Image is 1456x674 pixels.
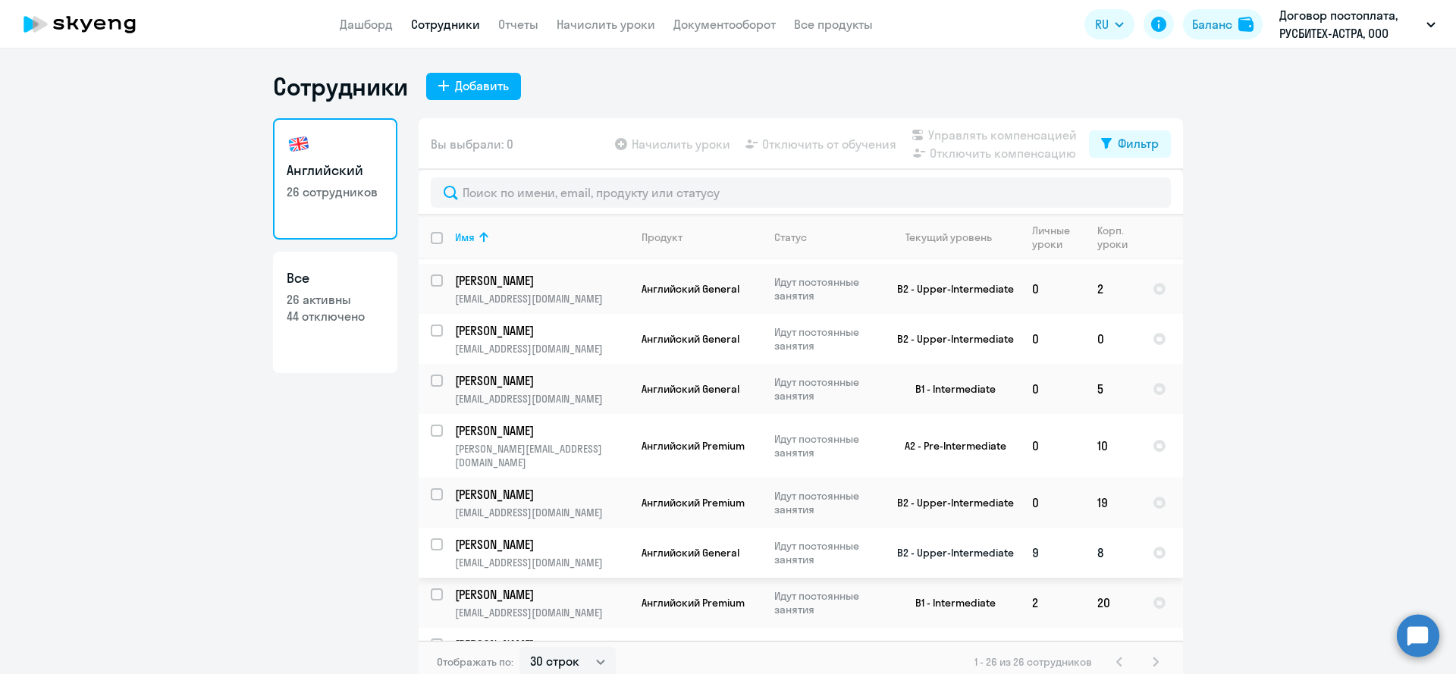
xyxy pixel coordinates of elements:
[455,372,629,389] a: [PERSON_NAME]
[411,17,480,32] a: Сотрудники
[273,71,408,102] h1: Сотрудники
[774,539,878,566] p: Идут постоянные занятия
[455,586,626,603] p: [PERSON_NAME]
[1020,364,1085,414] td: 0
[455,392,629,406] p: [EMAIL_ADDRESS][DOMAIN_NAME]
[455,606,629,619] p: [EMAIL_ADDRESS][DOMAIN_NAME]
[642,332,739,346] span: Английский General
[642,596,745,610] span: Английский Premium
[455,506,629,519] p: [EMAIL_ADDRESS][DOMAIN_NAME]
[1279,6,1420,42] p: Договор постоплата, РУСБИТЕХ-АСТРА, ООО
[1085,478,1141,528] td: 19
[1118,134,1159,152] div: Фильтр
[1272,6,1443,42] button: Договор постоплата, РУСБИТЕХ-АСТРА, ООО
[1085,314,1141,364] td: 0
[455,322,626,339] p: [PERSON_NAME]
[642,230,682,244] div: Продукт
[879,264,1020,314] td: B2 - Upper-Intermediate
[455,636,626,653] p: [PERSON_NAME]
[455,77,509,95] div: Добавить
[774,230,807,244] div: Статус
[1085,528,1141,578] td: 8
[557,17,655,32] a: Начислить уроки
[774,230,878,244] div: Статус
[273,252,397,373] a: Все26 активны44 отключено
[437,655,513,669] span: Отображать по:
[774,639,878,666] p: Идут постоянные занятия
[287,183,384,200] p: 26 сотрудников
[287,308,384,324] p: 44 отключено
[455,442,629,469] p: [PERSON_NAME][EMAIL_ADDRESS][DOMAIN_NAME]
[455,272,626,289] p: [PERSON_NAME]
[1097,224,1130,251] div: Корп. уроки
[974,655,1092,669] span: 1 - 26 из 26 сотрудников
[774,589,878,616] p: Идут постоянные занятия
[879,578,1020,628] td: B1 - Intermediate
[431,135,513,153] span: Вы выбрали: 0
[287,268,384,288] h3: Все
[431,177,1171,208] input: Поиск по имени, email, продукту или статусу
[1238,17,1254,32] img: balance
[455,230,475,244] div: Имя
[1020,414,1085,478] td: 0
[1183,9,1263,39] button: Балансbalance
[1085,364,1141,414] td: 5
[273,118,397,240] a: Английский26 сотрудников
[1032,224,1075,251] div: Личные уроки
[287,132,311,156] img: english
[642,546,739,560] span: Английский General
[1020,578,1085,628] td: 2
[1020,314,1085,364] td: 0
[455,422,626,439] p: [PERSON_NAME]
[426,73,521,100] button: Добавить
[905,230,992,244] div: Текущий уровень
[794,17,873,32] a: Все продукты
[774,432,878,459] p: Идут постоянные занятия
[455,536,629,553] a: [PERSON_NAME]
[1095,15,1109,33] span: RU
[455,292,629,306] p: [EMAIL_ADDRESS][DOMAIN_NAME]
[455,636,629,653] a: [PERSON_NAME]
[1089,130,1171,158] button: Фильтр
[1020,478,1085,528] td: 0
[340,17,393,32] a: Дашборд
[455,556,629,569] p: [EMAIL_ADDRESS][DOMAIN_NAME]
[1085,264,1141,314] td: 2
[774,375,878,403] p: Идут постоянные занятия
[498,17,538,32] a: Отчеты
[879,528,1020,578] td: B2 - Upper-Intermediate
[1020,528,1085,578] td: 9
[455,372,626,389] p: [PERSON_NAME]
[891,230,1019,244] div: Текущий уровень
[455,586,629,603] a: [PERSON_NAME]
[673,17,776,32] a: Документооборот
[642,282,739,296] span: Английский General
[1085,578,1141,628] td: 20
[774,275,878,303] p: Идут постоянные занятия
[879,478,1020,528] td: B2 - Upper-Intermediate
[879,314,1020,364] td: B2 - Upper-Intermediate
[455,272,629,289] a: [PERSON_NAME]
[455,536,626,553] p: [PERSON_NAME]
[642,382,739,396] span: Английский General
[1032,224,1084,251] div: Личные уроки
[642,439,745,453] span: Английский Premium
[455,422,629,439] a: [PERSON_NAME]
[774,489,878,516] p: Идут постоянные занятия
[1097,224,1140,251] div: Корп. уроки
[642,230,761,244] div: Продукт
[287,161,384,180] h3: Английский
[455,230,629,244] div: Имя
[455,486,629,503] a: [PERSON_NAME]
[642,496,745,509] span: Английский Premium
[287,291,384,308] p: 26 активны
[879,414,1020,478] td: A2 - Pre-Intermediate
[455,342,629,356] p: [EMAIL_ADDRESS][DOMAIN_NAME]
[455,322,629,339] a: [PERSON_NAME]
[879,364,1020,414] td: B1 - Intermediate
[1020,264,1085,314] td: 0
[1084,9,1134,39] button: RU
[455,486,626,503] p: [PERSON_NAME]
[774,325,878,353] p: Идут постоянные занятия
